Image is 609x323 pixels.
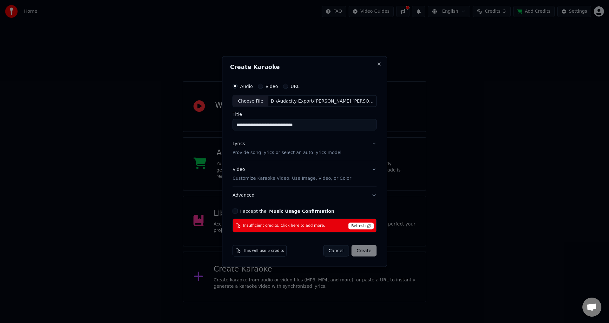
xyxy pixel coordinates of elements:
[348,223,373,230] span: Refresh
[268,98,376,104] div: D:\Audacity-Export\[PERSON_NAME] [PERSON_NAME] (Fearless) (Test).wav
[243,223,325,228] span: Insufficient credits. Click here to add more.
[232,136,377,161] button: LyricsProvide song lyrics or select an auto lyrics model
[232,187,377,204] button: Advanced
[323,245,349,257] button: Cancel
[240,209,334,213] label: I accept the
[243,248,284,253] span: This will use 5 credits
[269,209,334,213] button: I accept the
[240,84,253,88] label: Audio
[232,112,377,117] label: Title
[232,166,351,182] div: Video
[265,84,278,88] label: Video
[232,141,245,147] div: Lyrics
[230,64,379,70] h2: Create Karaoke
[291,84,299,88] label: URL
[233,95,268,107] div: Choose File
[232,161,377,187] button: VideoCustomize Karaoke Video: Use Image, Video, or Color
[232,150,341,156] p: Provide song lyrics or select an auto lyrics model
[232,175,351,182] p: Customize Karaoke Video: Use Image, Video, or Color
